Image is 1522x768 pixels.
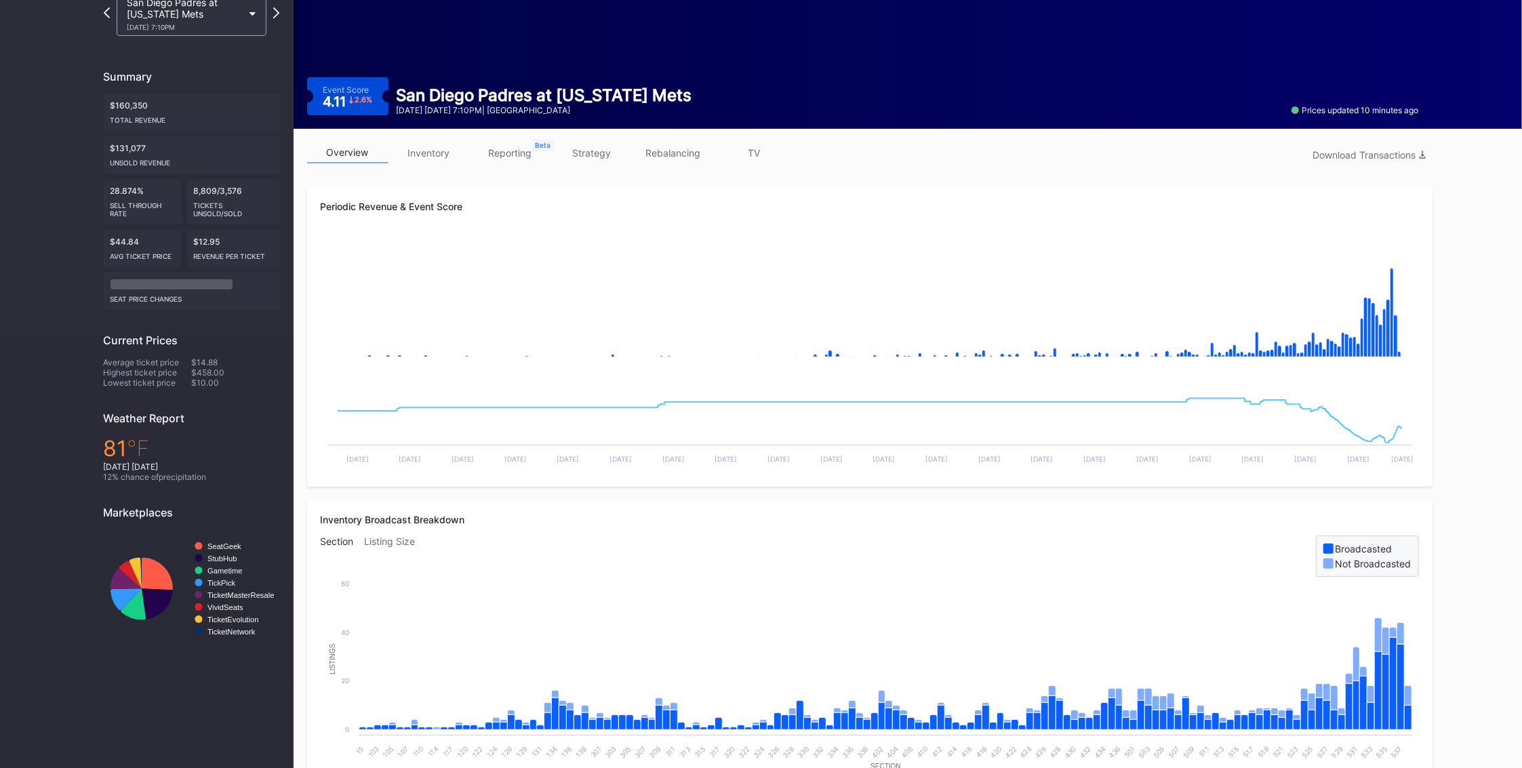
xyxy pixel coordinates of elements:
div: $14.88 [192,357,280,367]
text: 420 [988,745,1003,759]
div: $131,077 [104,136,280,174]
text: [DATE] [504,455,526,463]
text: [DATE] [1391,455,1414,463]
div: Lowest ticket price [104,378,192,388]
text: 509 [1181,745,1195,759]
div: Section [321,535,365,577]
a: reporting [470,142,551,163]
text: 40 [341,628,349,636]
text: 126 [500,745,514,759]
text: [DATE] [1083,455,1106,463]
div: $160,350 [104,94,280,131]
div: $12.95 [187,230,280,267]
div: Listing Size [365,535,426,577]
text: 117 [441,745,454,759]
text: 537 [1389,745,1403,759]
text: 406 [900,745,914,759]
text: [DATE] [873,455,895,463]
text: [DATE] [399,455,421,463]
text: 328 [781,745,795,759]
text: 20 [341,676,349,685]
text: 336 [840,745,854,759]
text: [DATE] [1294,455,1317,463]
text: Listings [329,643,336,674]
text: 523 [1285,745,1300,759]
text: 103 [366,745,380,759]
text: TicketEvolution [207,615,258,624]
div: [DATE] [DATE] 7:10PM | [GEOGRAPHIC_DATA] [397,105,692,115]
text: 303 [603,745,617,759]
text: 317 [707,745,721,759]
text: [DATE] [820,455,842,463]
text: 414 [944,745,959,759]
text: 515 [1226,745,1241,759]
svg: Chart title [104,529,280,648]
text: 322 [736,745,750,759]
div: Tickets Unsold/Sold [194,196,273,218]
div: Periodic Revenue & Event Score [321,201,1419,212]
text: TicketNetwork [207,628,256,636]
text: Gametime [207,567,243,575]
text: 330 [796,745,810,759]
text: 416 [959,745,974,759]
text: 426 [1033,745,1047,759]
text: 424 [1018,745,1033,759]
text: 436 [1107,745,1121,759]
text: 307 [633,745,647,759]
text: [DATE] [662,455,684,463]
div: Inventory Broadcast Breakdown [321,514,1419,525]
div: [DATE] [DATE] [104,462,280,472]
text: 519 [1256,745,1270,759]
text: 531 [1345,745,1359,759]
button: Download Transactions [1306,146,1433,164]
text: StubHub [207,554,237,563]
text: [DATE] [767,455,790,463]
text: 324 [751,745,765,759]
div: Current Prices [104,334,280,347]
text: 134 [544,745,559,759]
text: [DATE] [609,455,632,463]
a: inventory [388,142,470,163]
text: 513 [1211,745,1226,759]
text: 110 [411,745,424,759]
text: 511 [1197,745,1211,759]
text: 129 [515,745,529,759]
text: 309 [647,745,662,759]
div: 4.11 [323,95,373,108]
text: 0 [345,725,349,733]
text: 402 [870,745,884,759]
text: 114 [426,745,439,759]
text: 311 [663,745,677,759]
a: strategy [551,142,633,163]
text: 430 [1062,745,1077,759]
div: Weather Report [104,411,280,425]
div: Download Transactions [1313,149,1426,161]
text: 107 [396,745,410,759]
text: 412 [929,745,944,759]
text: [DATE] [1346,455,1369,463]
text: SeatGeek [207,542,241,550]
text: 517 [1241,745,1256,759]
text: 120 [455,745,469,759]
text: 434 [1092,745,1106,759]
div: San Diego Padres at [US_STATE] Mets [397,85,692,105]
text: [DATE] [346,455,368,463]
text: 315 [692,745,706,759]
text: 138 [574,745,588,759]
div: Event Score [323,85,369,95]
text: 105 [381,745,395,759]
text: 418 [974,745,988,759]
text: TicketMasterResale [207,591,274,599]
div: Unsold Revenue [111,153,273,167]
text: 432 [1077,745,1092,759]
div: Not Broadcasted [1336,558,1411,569]
div: Revenue per ticket [194,247,273,260]
text: [DATE] [557,455,579,463]
text: [DATE] [1030,455,1053,463]
text: 301 [588,745,603,759]
a: TV [714,142,795,163]
div: Average ticket price [104,357,192,367]
div: $44.84 [104,230,182,267]
text: 305 [618,745,632,759]
text: 338 [855,745,869,759]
